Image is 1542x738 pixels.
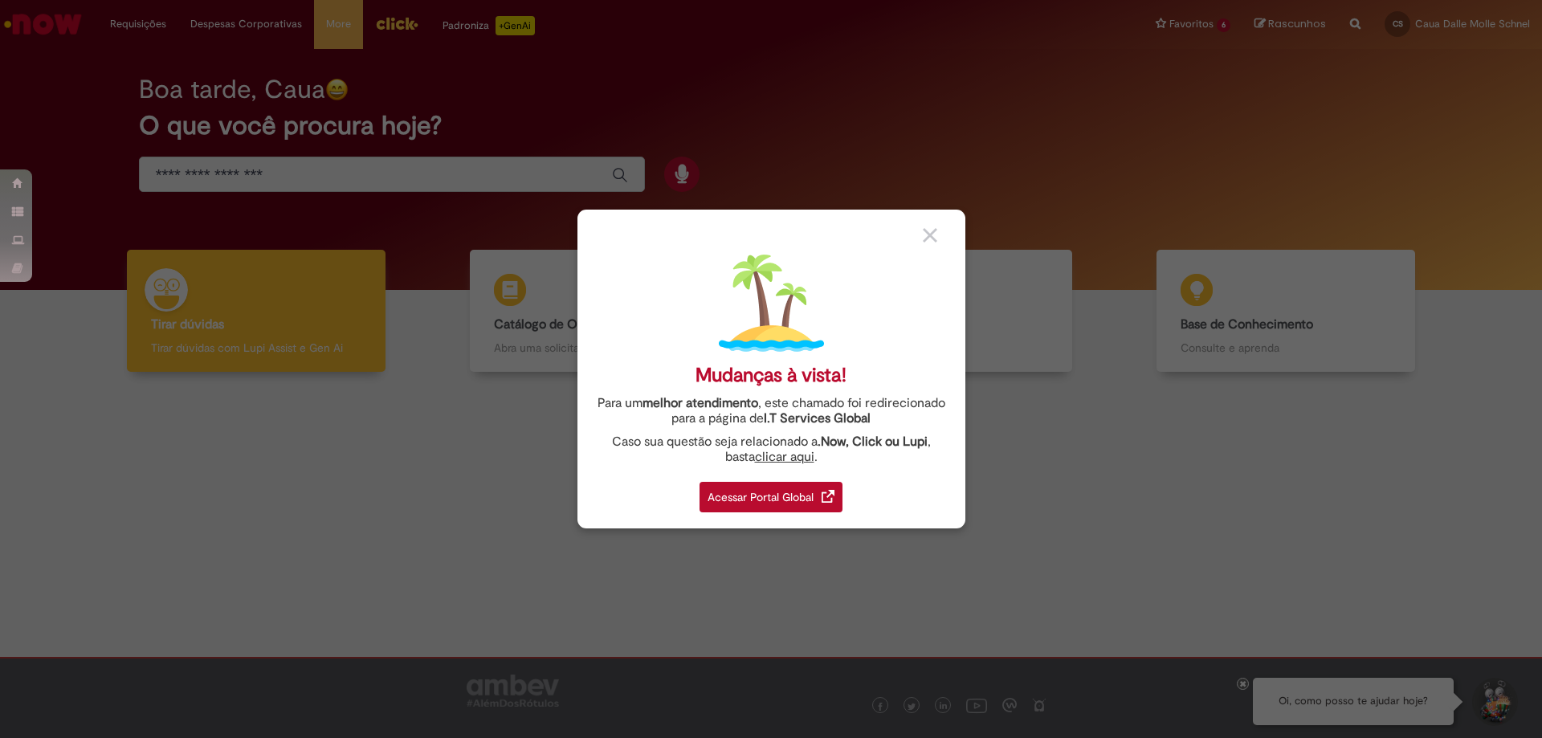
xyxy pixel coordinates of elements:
div: Mudanças à vista! [696,364,846,387]
div: Acessar Portal Global [700,482,842,512]
div: Para um , este chamado foi redirecionado para a página de [589,396,953,426]
a: clicar aqui [755,440,814,465]
strong: .Now, Click ou Lupi [818,434,928,450]
img: close_button_grey.png [923,228,937,243]
a: Acessar Portal Global [700,473,842,512]
img: island.png [719,251,824,356]
strong: melhor atendimento [642,395,758,411]
img: redirect_link.png [822,490,834,503]
a: I.T Services Global [764,402,871,426]
div: Caso sua questão seja relacionado a , basta . [589,434,953,465]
